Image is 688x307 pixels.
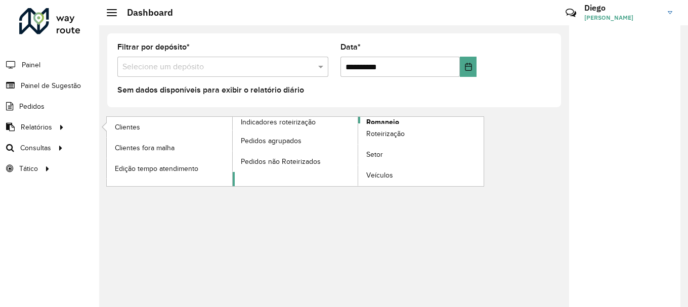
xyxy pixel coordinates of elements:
[241,117,316,127] span: Indicadores roteirização
[21,122,52,133] span: Relatórios
[358,124,484,144] a: Roteirização
[117,84,304,96] label: Sem dados disponíveis para exibir o relatório diário
[584,3,660,13] h3: Diego
[366,128,405,139] span: Roteirização
[358,165,484,186] a: Veículos
[117,7,173,18] h2: Dashboard
[584,13,660,22] span: [PERSON_NAME]
[233,130,358,151] a: Pedidos agrupados
[107,117,358,186] a: Indicadores roteirização
[241,136,302,146] span: Pedidos agrupados
[241,156,321,167] span: Pedidos não Roteirizados
[460,57,477,77] button: Choose Date
[107,117,232,137] a: Clientes
[117,41,190,53] label: Filtrar por depósito
[233,117,484,186] a: Romaneio
[19,163,38,174] span: Tático
[366,149,383,160] span: Setor
[115,122,140,133] span: Clientes
[358,145,484,165] a: Setor
[560,2,582,24] a: Contato Rápido
[107,158,232,179] a: Edição tempo atendimento
[366,170,393,181] span: Veículos
[115,163,198,174] span: Edição tempo atendimento
[366,117,399,127] span: Romaneio
[233,151,358,171] a: Pedidos não Roteirizados
[20,143,51,153] span: Consultas
[22,60,40,70] span: Painel
[19,101,45,112] span: Pedidos
[107,138,232,158] a: Clientes fora malha
[340,41,361,53] label: Data
[115,143,175,153] span: Clientes fora malha
[21,80,81,91] span: Painel de Sugestão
